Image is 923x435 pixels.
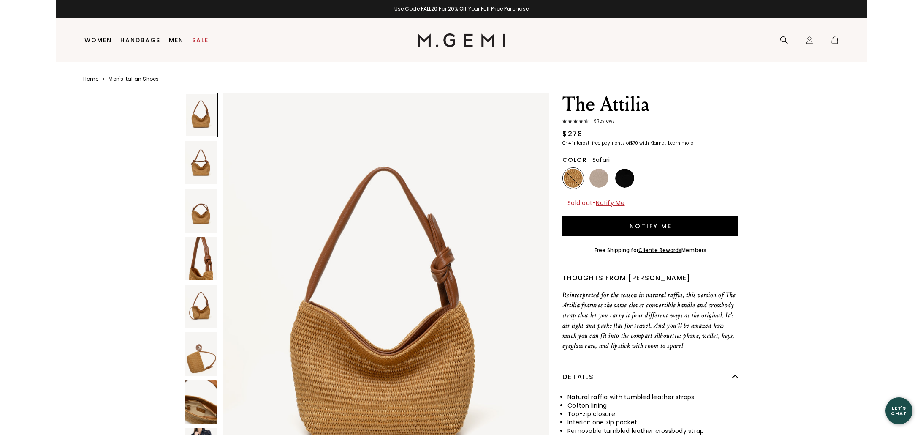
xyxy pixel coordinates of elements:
[562,93,738,116] h1: The Attilia
[567,427,738,435] li: Removable tumbled leather crossbody strap
[638,246,682,254] a: Cliente Rewards
[562,156,587,163] h2: Color
[885,405,912,416] div: Let's Chat
[589,119,615,124] span: 9 Review s
[595,247,706,254] div: Free Shipping for Members
[109,76,159,82] a: Men's Italian Shoes
[562,216,738,236] button: Notify Me
[589,169,608,188] img: Oatmeal
[185,380,217,424] img: The Attilia
[639,140,667,146] klarna-placement-style-body: with Klarna
[185,237,217,280] img: The Attilia
[56,5,867,12] div: 1 / 2
[84,37,112,44] a: Women
[562,129,582,139] div: $278
[83,76,98,82] a: Home
[596,199,624,207] span: Notify Me
[562,119,738,126] a: 9Reviews
[120,37,160,44] a: Handbags
[185,285,217,328] img: The Attilia
[668,140,693,146] klarna-placement-style-cta: Learn more
[592,156,610,164] span: Safari
[564,169,583,188] img: Safari
[418,33,506,47] img: M.Gemi
[185,189,217,232] img: The Attilia
[615,169,634,188] img: Black
[192,37,209,44] a: Sale
[567,418,738,427] li: Interior: one zip pocket
[562,361,738,393] div: Details
[185,332,217,376] img: The Attilia
[562,290,738,351] p: Reinterpreted for the season in natural raffia, this version of The Attilia features the same cle...
[667,141,693,146] a: Learn more
[567,393,738,401] li: Natural raffia with tumbled leather straps
[630,140,638,146] klarna-placement-style-amount: $70
[567,410,738,418] li: Top-zip closure
[567,199,625,207] span: Sold out -
[562,140,630,146] klarna-placement-style-body: Or 4 interest-free payments of
[567,401,738,410] li: Cotton lining
[562,273,738,283] div: Thoughts from [PERSON_NAME]
[169,37,184,44] a: Men
[185,141,217,184] img: The Attilia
